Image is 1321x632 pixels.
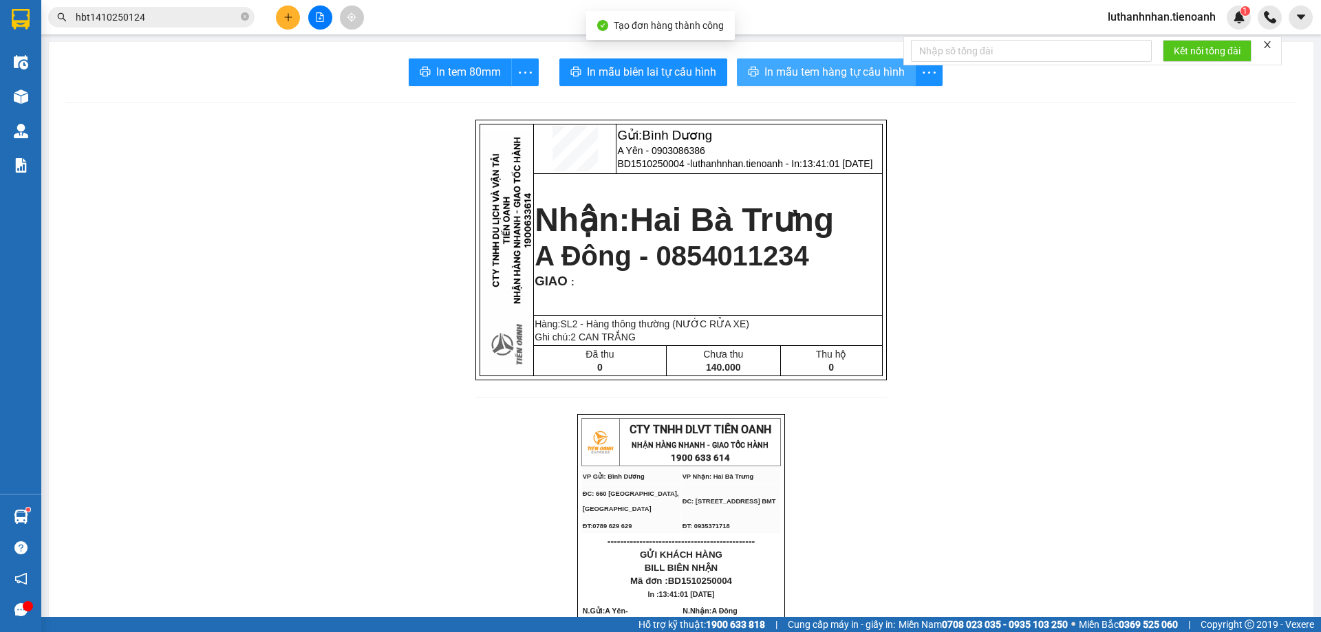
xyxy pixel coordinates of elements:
span: Đã thu [586,349,614,360]
img: logo [583,425,617,459]
strong: 1900 633 614 [92,34,151,44]
span: | [1188,617,1190,632]
span: luthanhnhan.tienoanh [1097,8,1227,25]
span: 2 - Hàng thông thường (NƯỚC RỬA XE) [572,318,749,329]
strong: NHẬN HÀNG NHANH - GIAO TỐC HÀNH [54,23,191,32]
strong: 0708 023 035 - 0935 103 250 [942,619,1068,630]
span: close-circle [241,12,249,21]
button: printerIn mẫu biên lai tự cấu hình [559,58,727,86]
span: 0 [828,362,834,373]
span: 140.000 [706,362,741,373]
span: A Đông - [683,607,755,630]
span: Ghi chú: [535,331,636,342]
span: ĐT: 0935371718 [683,523,730,530]
span: Miền Nam [899,617,1068,632]
button: more [915,58,943,86]
span: ĐC: [STREET_ADDRESS] BMT [683,498,776,505]
span: Tạo đơn hàng thành công [614,20,724,31]
button: printerIn tem 80mm [409,58,512,86]
span: A Yên - 0903086386 [617,145,705,156]
span: Kết nối tổng đài [1174,43,1241,58]
button: caret-down [1289,6,1313,30]
img: warehouse-icon [14,124,28,138]
img: solution-icon [14,158,28,173]
span: 0 [597,362,603,373]
span: ĐC: [STREET_ADDRESS] BMT [105,64,198,71]
span: VP Gửi: Bình Dương [583,473,645,480]
span: N.Nhận: [683,607,755,630]
span: Chưa thu [703,349,743,360]
span: Cung cấp máy in - giấy in: [788,617,895,632]
input: Tìm tên, số ĐT hoặc mã đơn [76,10,238,25]
span: GIAO [535,274,568,288]
strong: 0369 525 060 [1119,619,1178,630]
span: check-circle [597,20,608,31]
span: VP Nhận: Hai Bà Trưng [683,473,753,480]
span: A Yên [605,607,625,615]
span: printer [570,66,581,79]
span: ---------------------------------------------- [30,89,177,100]
strong: 1900 633 614 [671,453,730,463]
span: N.Gửi: [583,607,652,630]
span: 13:41:01 [DATE] [659,590,715,598]
span: ĐC: 660 [GEOGRAPHIC_DATA], [GEOGRAPHIC_DATA] [6,61,102,74]
button: aim [340,6,364,30]
span: luthanhnhan.tienoanh - In: [690,158,872,169]
span: 2 CAN TRẮNG [570,331,636,342]
span: | [775,617,777,632]
span: more [916,64,942,81]
span: GỬI KHÁCH HÀNG [62,102,144,113]
img: logo [6,9,40,43]
button: more [511,58,539,86]
span: search [57,12,67,22]
span: message [14,603,28,616]
span: aim [347,12,356,22]
span: 1 [1243,6,1247,16]
img: warehouse-icon [14,55,28,69]
span: Hai Bà Trưng [630,201,834,238]
span: VP Nhận: Hai Bà Trưng [105,51,175,58]
img: warehouse-icon [14,510,28,524]
span: In : [648,590,715,598]
span: more [512,64,538,81]
span: close [1263,40,1272,50]
span: ĐT: 0935371718 [105,78,152,85]
span: Miền Bắc [1079,617,1178,632]
strong: NHẬN HÀNG NHANH - GIAO TỐC HÀNH [632,441,769,450]
span: Thu hộ [816,349,847,360]
span: ĐT:0789 629 629 [583,523,632,530]
span: ĐT:0789 629 629 [6,78,55,85]
img: phone-icon [1264,11,1276,23]
span: BILL BIÊN NHẬN [645,563,718,573]
span: close-circle [241,11,249,24]
span: BD1510250004 [668,576,732,586]
sup: 1 [1241,6,1250,16]
img: logo-vxr [12,9,30,30]
span: CTY TNHH DLVT TIẾN OANH [51,8,193,21]
strong: Nhận: [535,201,834,238]
span: copyright [1245,620,1254,629]
span: Gửi: [617,128,712,142]
span: Hỗ trợ kỹ thuật: [638,617,765,632]
span: Hàng:SL [535,318,749,329]
span: 13:41:01 [DATE] [802,158,872,169]
span: Mã đơn : [630,576,732,586]
img: icon-new-feature [1233,11,1245,23]
span: Bình Dương [642,128,712,142]
span: printer [748,66,759,79]
img: warehouse-icon [14,89,28,104]
input: Nhập số tổng đài [911,40,1152,62]
span: In mẫu biên lai tự cấu hình [587,63,716,80]
button: file-add [308,6,332,30]
span: caret-down [1295,11,1307,23]
span: file-add [315,12,325,22]
sup: 1 [26,508,30,512]
span: ---------------------------------------------- [608,536,755,547]
span: GỬI KHÁCH HÀNG [640,549,722,560]
span: plus [283,12,293,22]
span: In tem 80mm [436,63,501,80]
span: In mẫu tem hàng tự cấu hình [764,63,905,80]
span: A Đông - 0854011234 [535,241,809,271]
button: plus [276,6,300,30]
span: printer [420,66,431,79]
